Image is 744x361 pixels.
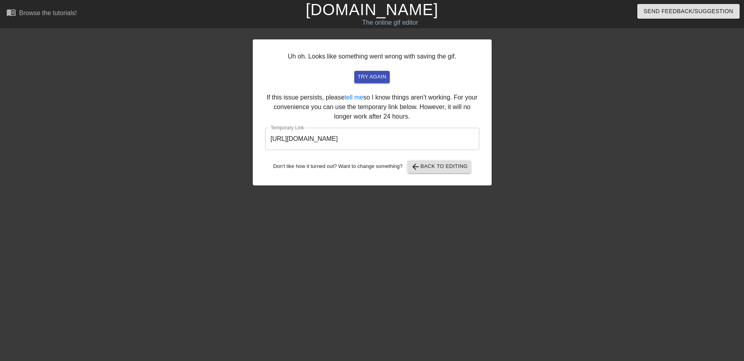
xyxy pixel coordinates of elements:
a: Browse the tutorials! [6,8,77,20]
a: [DOMAIN_NAME] [306,1,438,18]
button: try again [354,71,389,83]
button: Back to Editing [408,160,471,173]
div: Browse the tutorials! [19,10,77,16]
span: menu_book [6,8,16,17]
a: tell me [344,94,363,101]
span: arrow_back [411,162,420,172]
div: Don't like how it turned out? Want to change something? [265,160,479,173]
span: Send Feedback/Suggestion [644,6,733,16]
div: The online gif editor [252,18,528,27]
span: try again [357,72,386,82]
button: Send Feedback/Suggestion [637,4,740,19]
div: Uh oh. Looks like something went wrong with saving the gif. If this issue persists, please so I k... [253,39,492,185]
span: Back to Editing [411,162,468,172]
input: bare [265,128,479,150]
